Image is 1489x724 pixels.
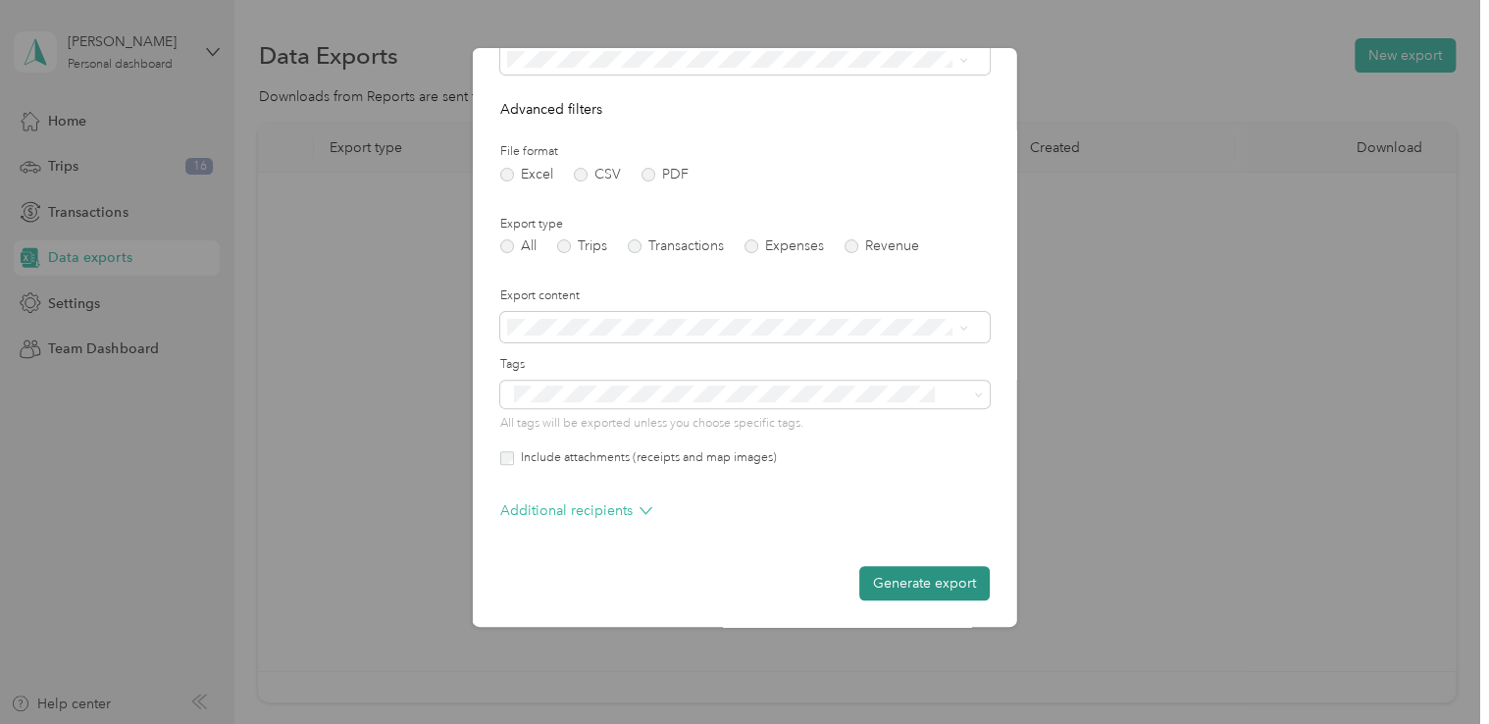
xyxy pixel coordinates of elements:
[628,239,724,253] label: Transactions
[574,168,621,181] label: CSV
[859,566,990,600] button: Generate export
[500,356,990,374] label: Tags
[500,415,990,433] p: All tags will be exported unless you choose specific tags.
[500,143,990,161] label: File format
[1379,614,1489,724] iframe: Everlance-gr Chat Button Frame
[500,168,553,181] label: Excel
[744,239,824,253] label: Expenses
[557,239,607,253] label: Trips
[500,500,652,521] p: Additional recipients
[845,239,919,253] label: Revenue
[642,168,689,181] label: PDF
[500,287,990,305] label: Export content
[514,449,777,467] label: Include attachments (receipts and map images)
[500,216,990,233] label: Export type
[500,239,537,253] label: All
[500,99,990,120] p: Advanced filters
